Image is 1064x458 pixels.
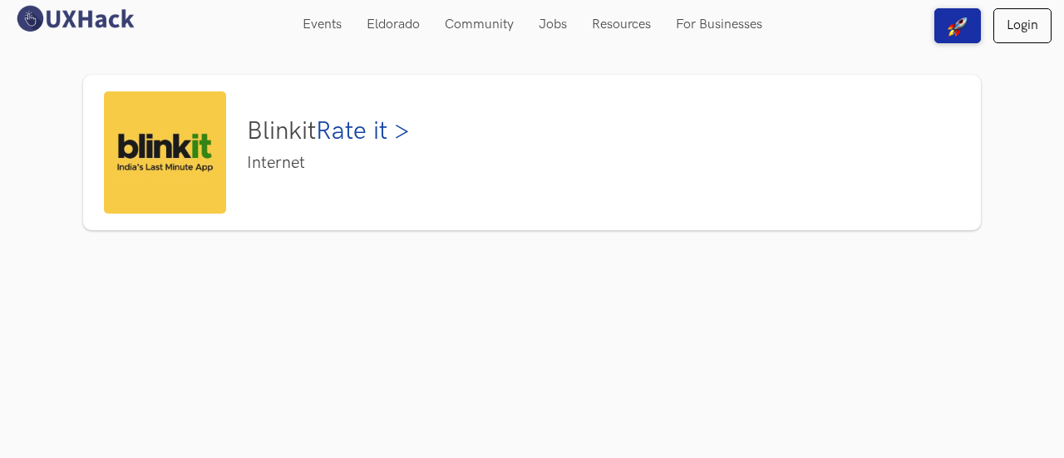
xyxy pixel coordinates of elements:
a: Jobs [526,8,579,41]
a: Login [993,8,1052,43]
a: Rate it > [316,116,410,146]
a: Community [432,8,526,41]
a: Events [290,8,354,41]
img: Blinkit logo [104,91,226,214]
h3: Blinkit [247,116,410,146]
a: For Businesses [663,8,775,41]
img: rocket [948,17,968,37]
img: UXHack logo [12,4,137,33]
h4: Internet [247,153,410,173]
a: Resources [579,8,663,41]
a: Eldorado [354,8,432,41]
